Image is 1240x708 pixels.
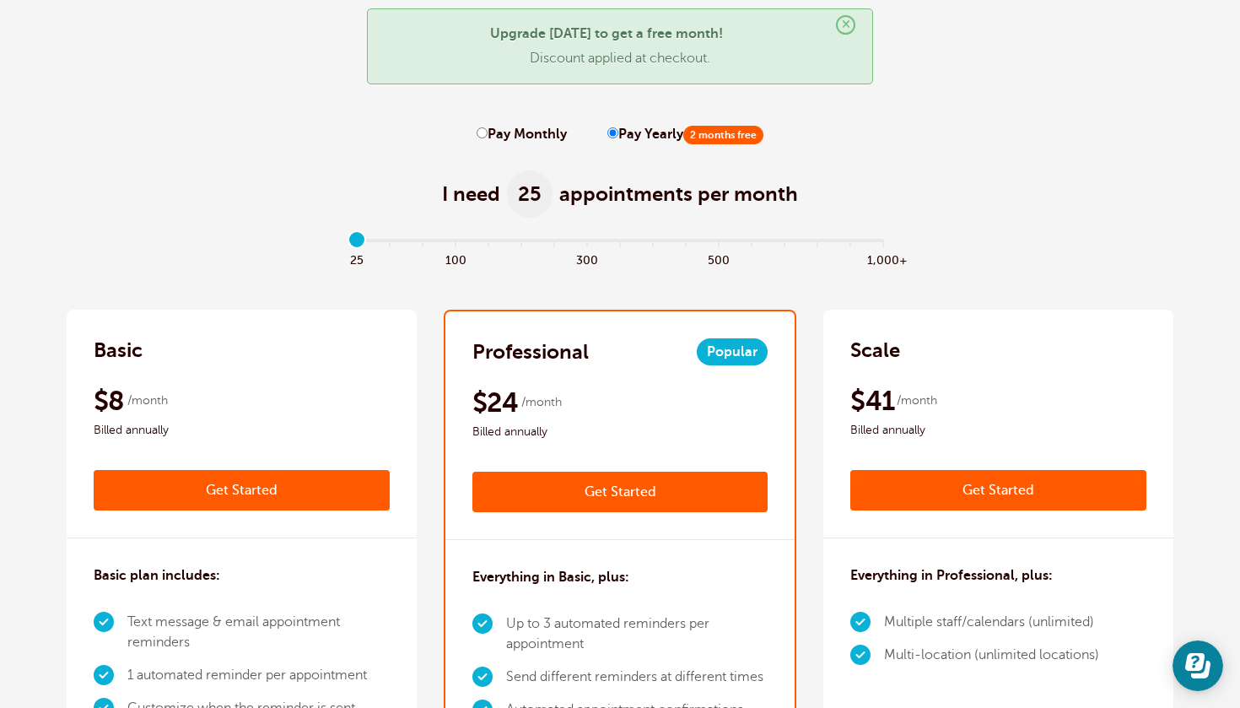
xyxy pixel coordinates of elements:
span: × [836,15,855,35]
span: Billed annually [94,420,390,440]
span: 1,000+ [867,249,900,268]
span: $24 [472,386,519,419]
span: Billed annually [472,422,768,442]
span: $41 [850,384,894,418]
span: 500 [703,249,736,268]
li: Multiple staff/calendars (unlimited) [884,606,1099,639]
span: 300 [571,249,604,268]
iframe: Resource center [1173,640,1223,691]
label: Pay Monthly [477,127,567,143]
span: Popular [697,338,768,365]
span: appointments per month [559,181,798,208]
li: Up to 3 automated reminders per appointment [506,608,768,661]
li: Multi-location (unlimited locations) [884,639,1099,672]
a: Get Started [94,470,390,511]
strong: Upgrade [DATE] to get a free month! [490,26,723,41]
span: 25 [341,249,374,268]
input: Pay Yearly2 months free [607,127,618,138]
span: 25 [507,170,553,218]
h3: Everything in Professional, plus: [850,565,1053,586]
li: Text message & email appointment reminders [127,606,390,659]
label: Pay Yearly [607,127,763,143]
h2: Professional [472,338,589,365]
span: /month [897,391,937,411]
span: /month [127,391,168,411]
input: Pay Monthly [477,127,488,138]
li: Send different reminders at different times [506,661,768,694]
span: /month [521,392,562,413]
p: Discount applied at checkout. [385,51,855,67]
span: I need [442,181,500,208]
h2: Scale [850,337,900,364]
h3: Basic plan includes: [94,565,220,586]
li: 1 automated reminder per appointment [127,659,390,692]
a: Get Started [472,472,768,512]
span: $8 [94,384,125,418]
h2: Basic [94,337,143,364]
span: 2 months free [683,126,763,144]
a: Get Started [850,470,1146,511]
span: Billed annually [850,420,1146,440]
span: 100 [439,249,472,268]
h3: Everything in Basic, plus: [472,567,629,587]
